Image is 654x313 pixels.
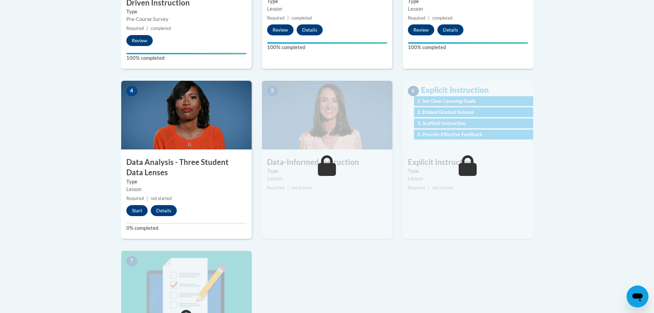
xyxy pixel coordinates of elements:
span: 6 [408,86,419,96]
div: Lesson [408,5,528,13]
button: Details [437,24,463,35]
span: completed [291,15,312,21]
label: Type [126,8,246,15]
img: Course Image [262,81,392,149]
span: Required [267,15,285,21]
span: 4 [126,86,137,96]
span: | [287,185,289,190]
span: | [428,185,429,190]
span: Required [408,15,425,21]
button: Details [297,24,323,35]
label: Type [126,178,246,186]
span: Required [267,185,285,190]
span: not started [291,185,312,190]
span: | [147,196,148,201]
div: Your progress [126,53,246,54]
button: Start [126,205,148,216]
span: | [287,15,289,21]
span: Required [408,185,425,190]
div: Pre-Course Survey [126,15,246,23]
span: | [147,26,148,31]
img: Course Image [403,81,533,149]
label: 100% completed [126,54,246,62]
button: Review [408,24,434,35]
button: Details [151,205,177,216]
label: 0% completed [126,224,246,232]
span: Required [126,196,144,201]
label: Type [267,167,387,175]
h3: Data Analysis - Three Student Data Lenses [121,157,252,178]
label: 100% completed [408,44,528,51]
div: Your progress [267,42,387,44]
span: | [428,15,429,21]
h3: Explicit Instruction [403,157,533,168]
span: not started [432,185,453,190]
div: Lesson [126,186,246,193]
div: Your progress [408,42,528,44]
label: Type [408,167,528,175]
h3: Data-Informed Instruction [262,157,392,168]
span: not started [151,196,172,201]
button: Review [267,24,294,35]
span: Required [126,26,144,31]
span: 7 [126,256,137,266]
div: Lesson [267,5,387,13]
div: Lesson [408,175,528,182]
span: completed [151,26,171,31]
span: 5 [267,86,278,96]
label: 100% completed [267,44,387,51]
div: Lesson [267,175,387,182]
img: Course Image [121,81,252,149]
button: Review [126,35,153,46]
span: completed [432,15,452,21]
iframe: Button to launch messaging window [627,286,649,308]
